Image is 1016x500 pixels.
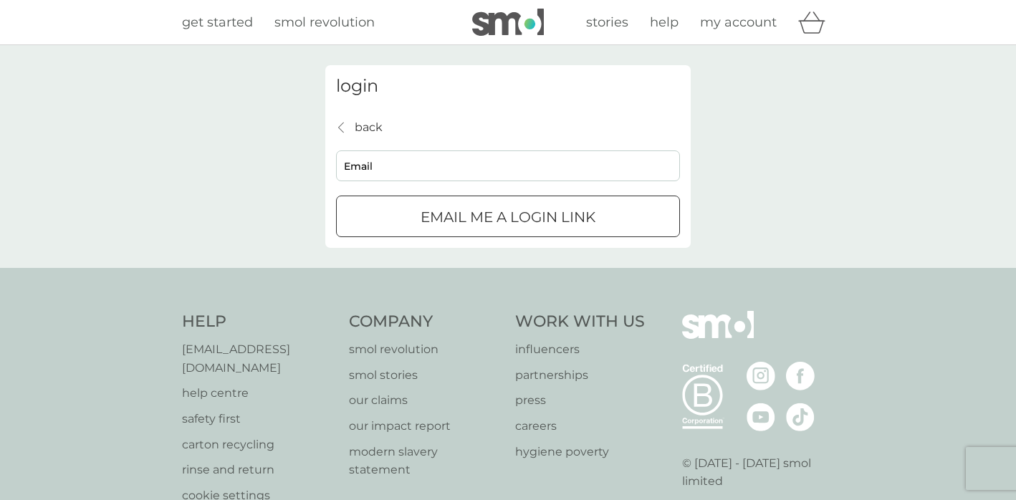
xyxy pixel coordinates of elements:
[700,14,777,30] span: my account
[421,206,595,229] p: Email me a login link
[747,362,775,390] img: visit the smol Instagram page
[682,311,754,360] img: smol
[355,118,383,137] p: back
[515,311,645,333] h4: Work With Us
[182,311,335,333] h4: Help
[700,12,777,33] a: my account
[786,362,815,390] img: visit the smol Facebook page
[182,12,253,33] a: get started
[515,366,645,385] a: partnerships
[349,391,502,410] a: our claims
[472,9,544,36] img: smol
[515,417,645,436] a: careers
[349,417,502,436] a: our impact report
[515,443,645,461] a: hygiene poverty
[336,196,680,237] button: Email me a login link
[515,340,645,359] a: influencers
[515,391,645,410] a: press
[586,14,628,30] span: stories
[182,436,335,454] a: carton recycling
[349,443,502,479] a: modern slavery statement
[182,384,335,403] a: help centre
[349,366,502,385] a: smol stories
[682,454,835,491] p: © [DATE] - [DATE] smol limited
[798,8,834,37] div: basket
[650,12,679,33] a: help
[349,311,502,333] h4: Company
[274,14,375,30] span: smol revolution
[786,403,815,431] img: visit the smol Tiktok page
[182,410,335,428] a: safety first
[182,461,335,479] a: rinse and return
[650,14,679,30] span: help
[182,340,335,377] a: [EMAIL_ADDRESS][DOMAIN_NAME]
[182,14,253,30] span: get started
[747,403,775,431] img: visit the smol Youtube page
[274,12,375,33] a: smol revolution
[336,76,680,97] h3: login
[349,340,502,359] a: smol revolution
[586,12,628,33] a: stories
